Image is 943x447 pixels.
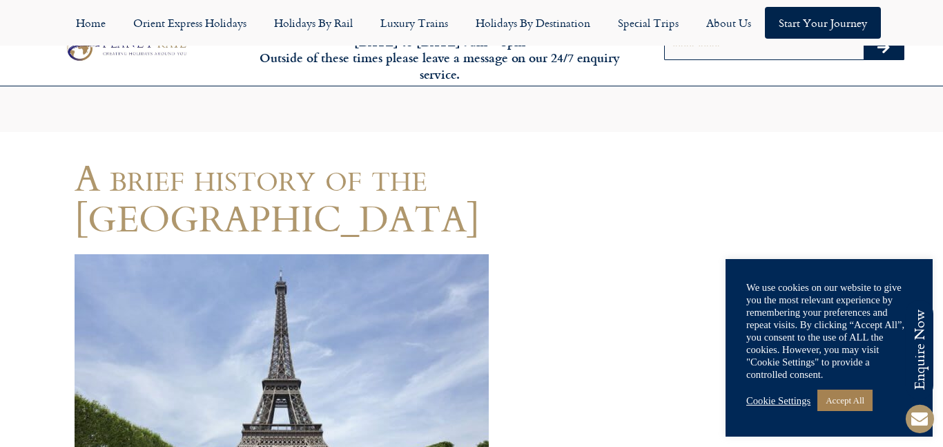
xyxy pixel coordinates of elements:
[864,37,904,59] button: Search
[817,390,873,411] a: Accept All
[62,7,119,39] a: Home
[746,281,912,381] div: We use cookies on our website to give you the most relevant experience by remembering your prefer...
[119,7,260,39] a: Orient Express Holidays
[7,7,936,39] nav: Menu
[604,7,692,39] a: Special Trips
[61,32,191,64] img: Planet Rail Train Holidays Logo
[260,7,367,39] a: Holidays by Rail
[255,34,625,82] h6: [DATE] to [DATE] 9am – 5pm Outside of these times please leave a message on our 24/7 enquiry serv...
[367,7,462,39] a: Luxury Trains
[692,7,765,39] a: About Us
[746,394,810,407] a: Cookie Settings
[462,7,604,39] a: Holidays by Destination
[765,7,881,39] a: Start your Journey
